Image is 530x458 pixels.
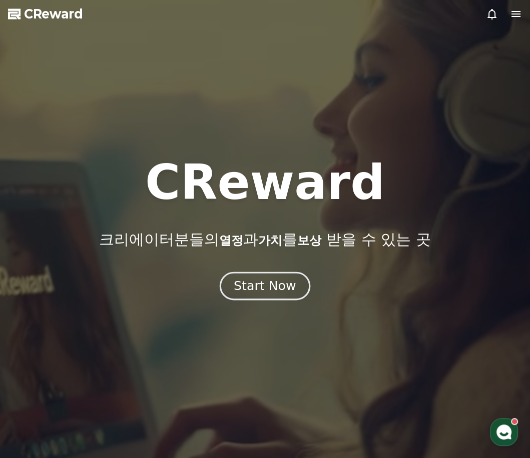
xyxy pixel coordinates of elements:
a: 설정 [129,317,192,342]
span: CReward [24,6,83,22]
span: 홈 [32,332,38,340]
div: Start Now [234,277,296,294]
span: 설정 [155,332,167,340]
span: 가치 [258,233,282,247]
a: 대화 [66,317,129,342]
a: 홈 [3,317,66,342]
a: Start Now [222,282,308,292]
a: CReward [8,6,83,22]
button: Start Now [220,272,310,300]
h1: CReward [145,158,385,206]
p: 크리에이터분들의 과 를 받을 수 있는 곳 [99,230,430,248]
span: 열정 [219,233,243,247]
span: 대화 [92,332,104,340]
span: 보상 [297,233,321,247]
